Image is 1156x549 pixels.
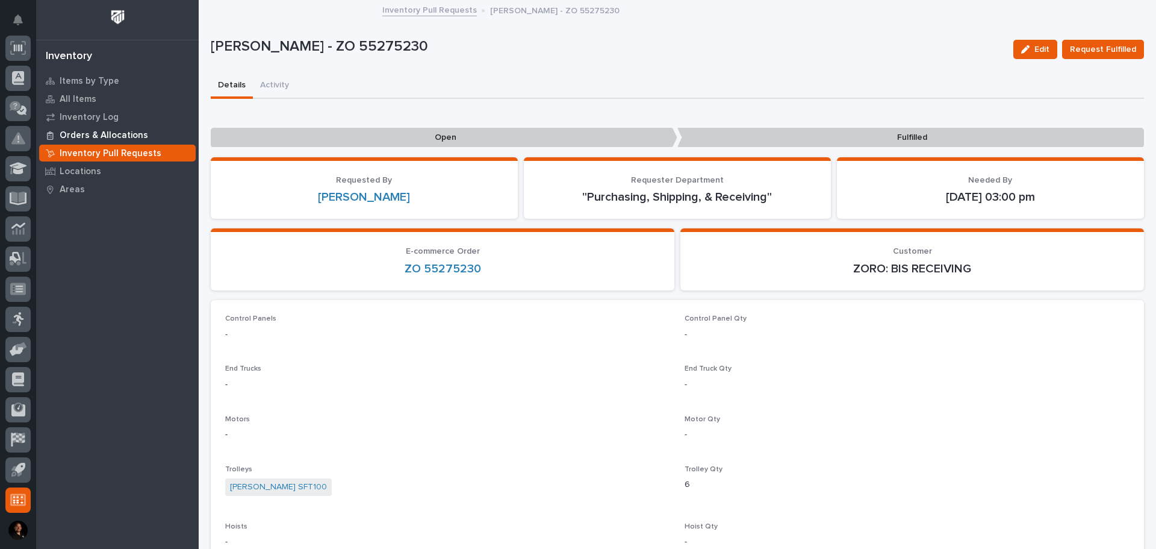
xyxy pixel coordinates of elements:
button: Activity [253,74,296,99]
button: Edit [1013,40,1057,59]
p: Fulfilled [677,128,1144,148]
span: Motors [225,416,250,423]
span: End Truck Qty [685,365,732,372]
span: Customer [893,247,932,256]
span: E-commerce Order [406,247,480,256]
p: Orders & Allocations [60,130,148,141]
p: [PERSON_NAME] - ZO 55275230 [211,38,1004,55]
span: Requester Department [631,176,724,184]
p: - [685,328,1130,341]
p: Inventory Log [60,112,119,123]
p: - [685,428,1130,441]
p: Areas [60,184,85,195]
a: Inventory Pull Requests [382,2,477,16]
button: Notifications [5,7,31,33]
p: Items by Type [60,76,119,87]
span: Trolleys [225,466,252,473]
a: [PERSON_NAME] SFT100 [230,481,327,494]
p: "Purchasing, Shipping, & Receiving" [538,190,816,204]
p: Locations [60,166,101,177]
p: - [225,428,670,441]
p: - [685,378,1130,391]
span: Requested By [336,176,392,184]
p: Inventory Pull Requests [60,148,161,159]
a: All Items [36,90,199,108]
span: Hoists [225,523,247,530]
p: - [225,536,670,548]
p: [DATE] 03:00 pm [851,190,1130,204]
span: Control Panel Qty [685,315,747,322]
span: Motor Qty [685,416,720,423]
span: Trolley Qty [685,466,722,473]
span: Needed By [968,176,1012,184]
p: Open [211,128,677,148]
a: [PERSON_NAME] [318,190,410,204]
a: Areas [36,180,199,198]
span: Hoist Qty [685,523,718,530]
p: - [225,328,670,341]
p: - [225,378,670,391]
a: Inventory Pull Requests [36,144,199,162]
div: Notifications [15,14,31,34]
a: Orders & Allocations [36,126,199,144]
button: users-avatar [5,518,31,543]
p: ZORO: BIS RECEIVING [695,262,1130,276]
a: Inventory Log [36,108,199,126]
a: ZO 55275230 [405,262,481,276]
p: All Items [60,94,96,105]
p: 6 [685,478,1130,491]
img: Workspace Logo [107,6,129,28]
span: Request Fulfilled [1070,43,1136,55]
a: Locations [36,162,199,180]
p: [PERSON_NAME] - ZO 55275230 [490,3,620,16]
span: Edit [1034,45,1049,54]
span: End Trucks [225,365,261,372]
a: Items by Type [36,72,199,90]
p: - [685,536,1130,548]
button: Request Fulfilled [1062,40,1144,59]
div: Inventory [46,50,92,63]
button: Details [211,74,253,99]
span: Control Panels [225,315,276,322]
